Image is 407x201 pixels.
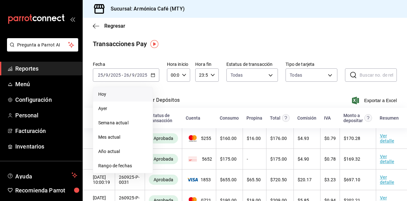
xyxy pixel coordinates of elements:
span: Reportes [15,64,77,73]
td: - [243,149,266,170]
div: Monto a depositar [343,113,363,123]
label: Hora fin [195,62,218,66]
span: Hoy [98,91,148,98]
svg: Este monto equivale al total pagado por el comensal antes de aplicar Comisión e IVA. [282,114,290,122]
span: Mes actual [98,134,148,141]
span: - [122,73,123,78]
button: Exportar a Excel [353,97,397,104]
span: $ 0.79 [324,136,336,141]
label: Fecha [93,62,159,66]
span: Aprobada [151,156,176,162]
span: Recomienda Parrot [15,186,77,195]
label: Hora inicio [167,62,190,66]
input: -- [124,73,129,78]
button: Ver Depósitos [147,97,180,108]
span: $ 697.10 [344,177,360,182]
span: $ 160.00 [220,136,237,141]
div: IVA [324,115,331,121]
svg: Este es el monto resultante del total pagado menos comisión e IVA. Esta será la parte que se depo... [364,114,372,122]
span: $ 175.00 [220,156,237,162]
span: / [129,73,131,78]
span: Todas [231,72,243,78]
span: 1853 [186,177,212,182]
span: / [135,73,137,78]
span: Semana actual [98,120,148,126]
span: $ 175.00 [270,156,287,162]
div: Propina [246,115,262,121]
div: Transacciones Pay [93,39,147,49]
span: $ 4.93 [298,136,309,141]
td: [DATE] 10:02:10 [83,149,115,170]
div: Total [270,115,280,121]
span: Regresar [104,23,125,29]
a: Pregunta a Parrot AI [4,46,78,53]
span: Pregunta a Parrot AI [17,42,68,48]
span: 5255 [186,135,212,142]
button: Regresar [93,23,125,29]
div: Comisión [297,115,316,121]
span: $ 176.00 [270,136,287,141]
div: Transacciones cobradas de manera exitosa. [149,133,178,143]
input: -- [132,73,135,78]
span: $ 3.23 [324,177,336,182]
h3: Sucursal: Armónica Café (MTY) [106,5,185,13]
a: Ver detalle [380,154,394,164]
div: Resumen [380,115,399,121]
span: / [103,73,105,78]
a: Ver detalle [380,133,394,143]
td: 260925-P-0031 [115,170,145,190]
span: Personal [15,111,77,120]
span: Año actual [98,148,148,155]
span: $ 170.28 [344,136,360,141]
td: [DATE] 10:04:40 [83,128,115,149]
span: Facturación [15,127,77,135]
span: Aprobada [151,136,176,141]
span: Rango de fechas [98,163,148,169]
input: -- [105,73,108,78]
button: Pregunta a Parrot AI [7,38,78,52]
label: Estatus de transacción [226,62,278,66]
div: Consumo [220,115,239,121]
span: Configuración [15,95,77,104]
td: [DATE] 10:00:19 [83,170,115,190]
div: Transacciones cobradas de manera exitosa. [149,175,178,185]
span: $ 655.00 [220,177,237,182]
div: Todas [290,72,302,78]
div: Cuenta [186,115,200,121]
span: Menú [15,80,77,88]
span: $ 65.50 [247,177,261,182]
span: / [108,73,110,78]
input: Buscar no. de referencia [360,69,397,81]
span: $ 20.17 [298,177,312,182]
span: Inventarios [15,142,77,151]
span: Aprobada [151,177,176,182]
span: $ 0.78 [324,156,336,162]
span: $ 4.90 [298,156,309,162]
span: Ayer [98,105,148,112]
span: Ayuda [15,171,69,179]
label: Tipo de tarjeta [286,62,337,66]
span: $ 16.00 [247,136,261,141]
div: Estatus de transacción [148,113,178,123]
span: 5652 [186,155,212,163]
div: Transacciones cobradas de manera exitosa. [149,154,178,164]
button: open_drawer_menu [70,17,75,22]
span: $ 720.50 [270,177,287,182]
img: Tooltip marker [150,40,158,48]
span: $ 169.32 [344,156,360,162]
input: -- [98,73,103,78]
input: ---- [137,73,148,78]
a: Ver detalle [380,175,394,185]
input: ---- [110,73,121,78]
